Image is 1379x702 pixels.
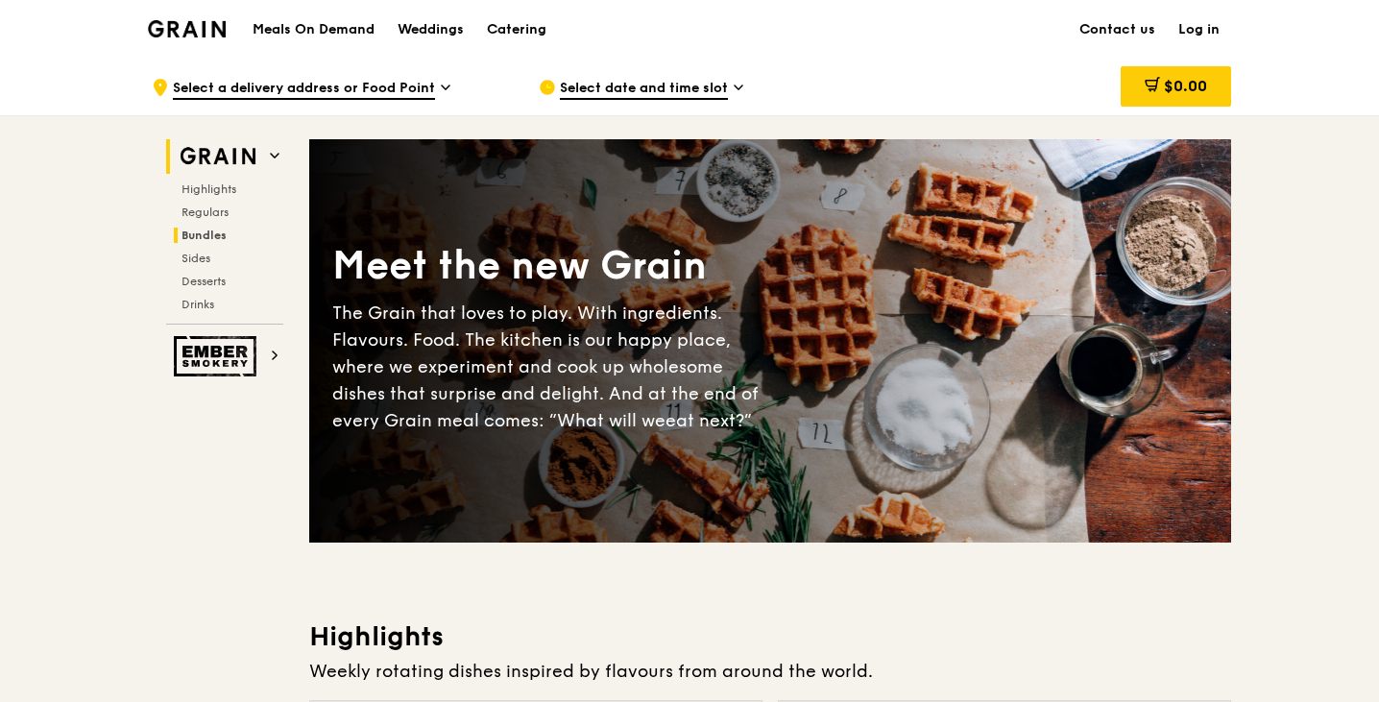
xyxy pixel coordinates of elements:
[173,79,435,100] span: Select a delivery address or Food Point
[475,1,558,59] a: Catering
[148,20,226,37] img: Grain
[181,182,236,196] span: Highlights
[174,336,262,376] img: Ember Smokery web logo
[181,206,229,219] span: Regulars
[181,298,214,311] span: Drinks
[1164,77,1207,95] span: $0.00
[332,300,770,434] div: The Grain that loves to play. With ingredients. Flavours. Food. The kitchen is our happy place, w...
[487,1,546,59] div: Catering
[309,619,1231,654] h3: Highlights
[309,658,1231,685] div: Weekly rotating dishes inspired by flavours from around the world.
[332,240,770,292] div: Meet the new Grain
[386,1,475,59] a: Weddings
[181,275,226,288] span: Desserts
[174,139,262,174] img: Grain web logo
[398,1,464,59] div: Weddings
[1167,1,1231,59] a: Log in
[560,79,728,100] span: Select date and time slot
[665,410,752,431] span: eat next?”
[1068,1,1167,59] a: Contact us
[253,20,375,39] h1: Meals On Demand
[181,229,227,242] span: Bundles
[181,252,210,265] span: Sides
